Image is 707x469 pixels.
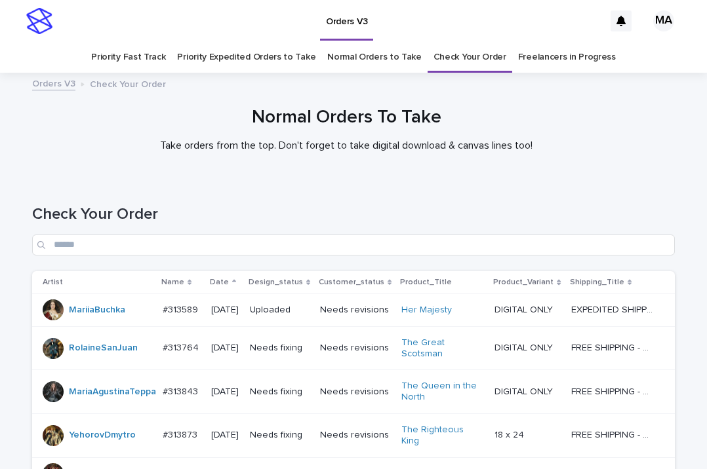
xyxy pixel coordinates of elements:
p: Check Your Order [90,76,166,90]
p: FREE SHIPPING - preview in 1-2 business days, after your approval delivery will take 5-10 b.d. [571,384,656,398]
a: RolaineSanJuan [69,343,138,354]
a: YehorovDmytro [69,430,136,441]
p: Needs fixing [250,386,310,398]
img: stacker-logo-s-only.png [26,8,52,34]
p: Uploaded [250,305,310,316]
tr: MariiaBuchka #313589#313589 [DATE]UploadedNeeds revisionsHer Majesty DIGITAL ONLYDIGITAL ONLY EXP... [32,293,675,326]
p: FREE SHIPPING - preview in 1-2 business days, after your approval delivery will take 5-10 b.d. [571,427,656,441]
p: DIGITAL ONLY [495,302,555,316]
h1: Normal Orders To Take [25,107,668,129]
p: #313764 [163,340,201,354]
p: #313589 [163,302,201,316]
a: MariaAgustinaTeppa [69,386,156,398]
p: #313843 [163,384,201,398]
h1: Check Your Order [32,205,675,224]
tr: MariaAgustinaTeppa #313843#313843 [DATE]Needs fixingNeeds revisionsThe Queen in the North DIGITAL... [32,370,675,414]
p: [DATE] [211,343,239,354]
p: [DATE] [211,305,239,316]
tr: YehorovDmytro #313873#313873 [DATE]Needs fixingNeeds revisionsThe Righteous King 18 x 2418 x 24 F... [32,413,675,457]
p: EXPEDITED SHIPPING - preview in 1 business day; delivery up to 5 business days after your approval. [571,302,656,316]
a: The Righteous King [401,424,483,447]
p: FREE SHIPPING - preview in 1-2 business days, after your approval delivery will take 5-10 b.d. [571,340,656,354]
p: Customer_status [319,275,384,290]
p: Needs fixing [250,430,310,441]
p: Needs fixing [250,343,310,354]
a: The Great Scotsman [401,337,483,360]
input: Search [32,235,675,255]
a: Normal Orders to Take [327,42,422,73]
p: [DATE] [211,430,239,441]
p: Shipping_Title [570,275,624,290]
p: Needs revisions [320,386,391,398]
p: Artist [43,275,63,290]
tr: RolaineSanJuan #313764#313764 [DATE]Needs fixingNeeds revisionsThe Great Scotsman DIGITAL ONLYDIG... [32,326,675,370]
a: Orders V3 [32,75,75,90]
p: Needs revisions [320,430,391,441]
a: Her Majesty [401,305,452,316]
p: Name [161,275,184,290]
a: Freelancers in Progress [518,42,616,73]
a: Priority Expedited Orders to Take [177,42,315,73]
p: Product_Variant [493,275,554,290]
p: [DATE] [211,386,239,398]
p: DIGITAL ONLY [495,384,555,398]
p: 18 x 24 [495,427,527,441]
p: Needs revisions [320,305,391,316]
div: MA [653,10,674,31]
p: DIGITAL ONLY [495,340,555,354]
p: Date [210,275,229,290]
a: Check Your Order [434,42,506,73]
p: Needs revisions [320,343,391,354]
p: Design_status [249,275,303,290]
a: MariiaBuchka [69,305,125,316]
p: #313873 [163,427,200,441]
a: Priority Fast Track [91,42,165,73]
a: The Queen in the North [401,381,483,403]
p: Take orders from the top. Don't forget to take digital download & canvas lines too! [84,140,609,152]
p: Product_Title [400,275,452,290]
